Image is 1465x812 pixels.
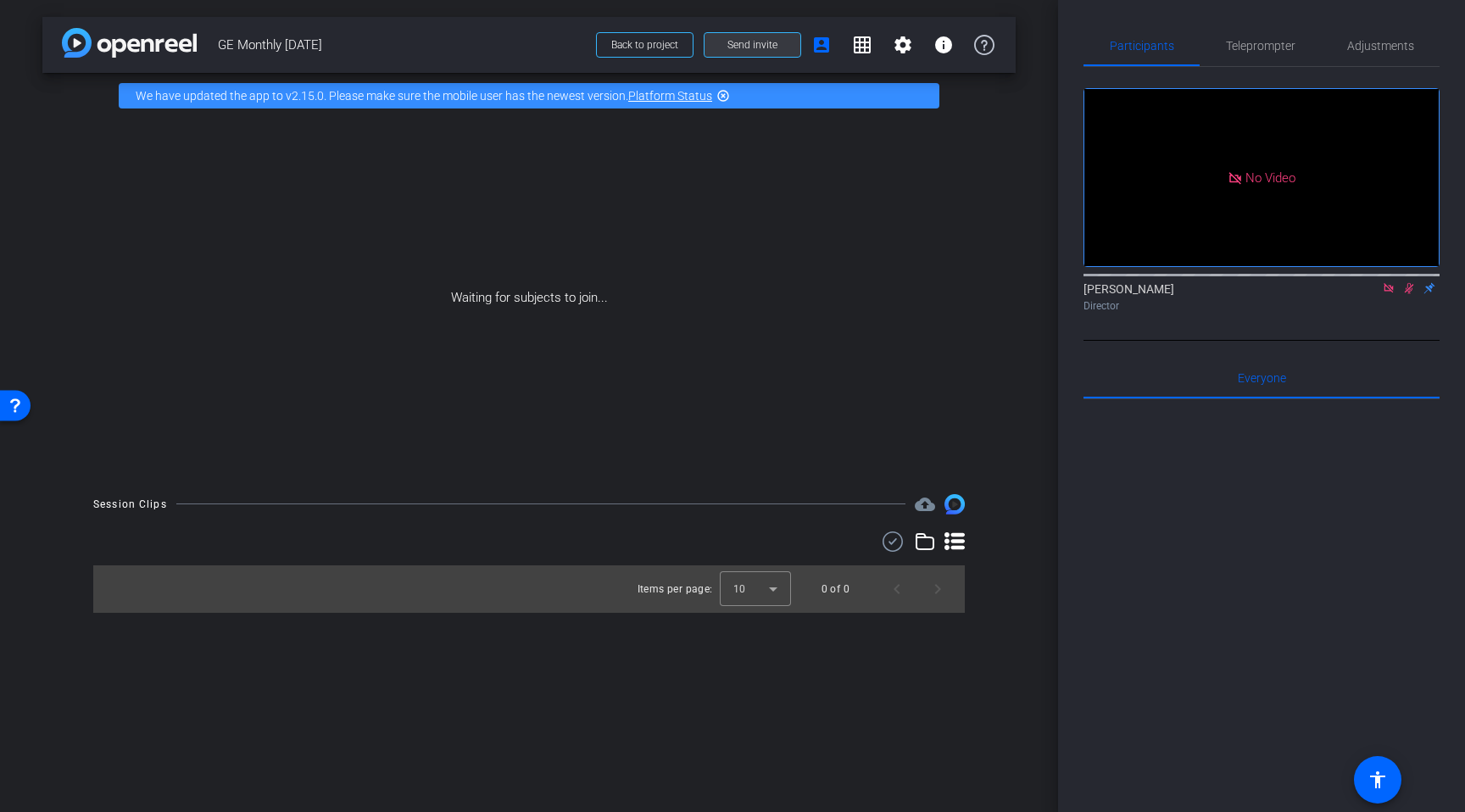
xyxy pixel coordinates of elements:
[811,35,832,55] mat-icon: account_box
[638,581,713,598] div: Items per page:
[1110,40,1174,52] span: Participants
[877,569,917,609] button: Previous page
[1368,770,1388,790] mat-icon: accessibility
[119,83,939,108] div: We have updated the app to v2.15.0. Please make sure the mobile user has the newest version.
[628,89,712,103] a: Platform Status
[93,496,167,513] div: Session Clips
[716,89,730,103] mat-icon: highlight_off
[611,39,678,51] span: Back to project
[822,581,849,598] div: 0 of 0
[915,494,935,514] span: Destinations for your clips
[1245,170,1295,185] span: No Video
[704,32,801,58] button: Send invite
[596,32,694,58] button: Back to project
[218,28,586,62] span: GE Monthly [DATE]
[1238,372,1286,384] span: Everyone
[1226,40,1295,52] span: Teleprompter
[1083,298,1440,314] div: Director
[915,494,935,514] mat-icon: cloud_upload
[1083,281,1440,314] div: [PERSON_NAME]
[917,569,958,609] button: Next page
[727,38,777,52] span: Send invite
[1347,40,1414,52] span: Adjustments
[893,35,913,55] mat-icon: settings
[852,35,872,55] mat-icon: grid_on
[62,28,197,58] img: app-logo
[42,119,1016,477] div: Waiting for subjects to join...
[944,494,965,514] img: Session clips
[933,35,954,55] mat-icon: info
